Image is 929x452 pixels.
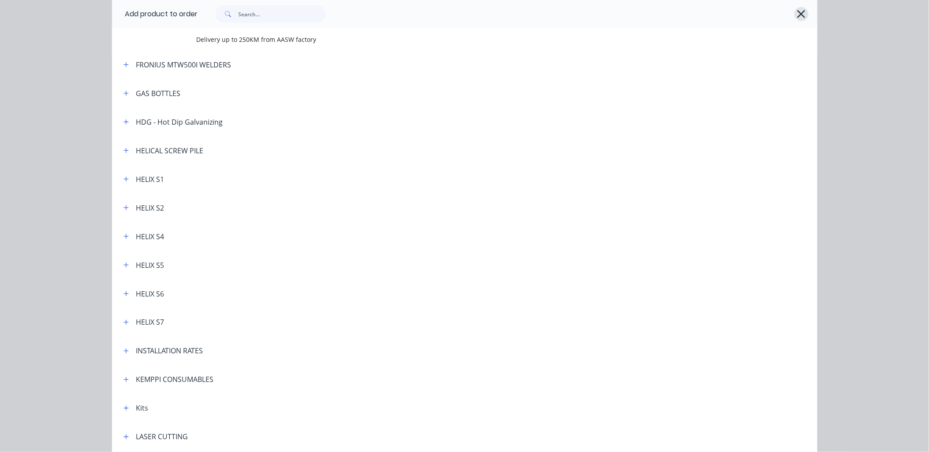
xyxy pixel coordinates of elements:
div: Kits [136,403,149,414]
div: HELIX S1 [136,174,164,185]
input: Search... [239,5,326,23]
div: HELIX S6 [136,289,164,299]
div: KEMPPI CONSUMABLES [136,374,214,385]
span: Delivery up to 250KM from AASW factory [197,35,693,44]
div: HELIX S5 [136,260,164,270]
div: HELIX S2 [136,203,164,213]
div: HDG - Hot Dip Galvanizing [136,117,223,127]
div: HELIX S7 [136,317,164,328]
div: GAS BOTTLES [136,88,181,99]
div: FRONIUS MTW500I WELDERS [136,59,231,70]
div: INSTALLATION RATES [136,346,203,356]
div: LASER CUTTING [136,432,188,442]
div: HELICAL SCREW PILE [136,145,204,156]
div: HELIX S4 [136,231,164,242]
